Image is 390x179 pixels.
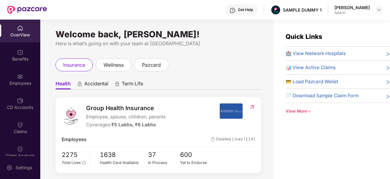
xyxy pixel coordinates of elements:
[7,6,47,14] img: New Pazcare Logo
[307,109,311,113] span: down
[286,50,346,57] span: 🏥 View Network Hospitals
[283,7,322,13] div: SAMPLE DUMMY 1
[229,7,236,13] img: svg+xml;base64,PHN2ZyBpZD0iSGVscC0zMngzMiIgeG1sbnM9Imh0dHA6Ly93d3cudzMub3JnLzIwMDAvc3ZnIiB3aWR0aD...
[17,98,23,104] img: svg+xml;base64,PHN2ZyBpZD0iQ0RfQWNjb3VudHMiIGRhdGEtbmFtZT0iQ0QgQWNjb3VudHMiIHhtbG5zPSJodHRwOi8vd3...
[286,92,359,99] span: 📄 Download Sample Claim Form
[286,78,338,85] span: 💳 Load Pazcard Wallet
[77,81,82,87] div: animation
[100,160,148,166] div: Health Card Available
[17,25,23,31] img: svg+xml;base64,PHN2ZyBpZD0iSG9tZSIgeG1sbnM9Imh0dHA6Ly93d3cudzMub3JnLzIwMDAvc3ZnIiB3aWR0aD0iMjAiIG...
[385,51,390,57] span: right
[211,136,255,143] span: Deleted Lives (114)
[86,121,166,129] div: Coverages:
[148,160,180,166] div: In Process
[286,108,390,114] div: View More
[17,49,23,55] img: svg+xml;base64,PHN2ZyBpZD0iQmVuZWZpdHMiIHhtbG5zPSJodHRwOi8vd3d3LnczLm9yZy8yMDAwL3N2ZyIgd2lkdGg9Ij...
[249,104,255,110] img: RedirectIcon
[63,61,85,69] span: insurance
[334,5,370,10] div: [PERSON_NAME]
[82,161,85,164] span: info-circle
[211,137,215,141] img: deleteIcon
[286,64,336,71] span: 📊 View Active Claims
[385,79,390,85] span: right
[86,103,166,113] span: Group Health Insurance
[271,6,280,14] img: Pazcare_Alternative_logo-01-01.png
[17,73,23,80] img: svg+xml;base64,PHN2ZyBpZD0iRW1wbG95ZWVzIiB4bWxucz0iaHR0cDovL3d3dy53My5vcmcvMjAwMC9zdmciIHdpZHRoPS...
[6,165,13,171] img: svg+xml;base64,PHN2ZyBpZD0iU2V0dGluZy0yMHgyMCIgeG1sbnM9Imh0dHA6Ly93d3cudzMub3JnLzIwMDAvc3ZnIiB3aW...
[114,81,120,87] div: animation
[84,80,108,89] span: Accidental
[100,150,148,160] span: 1638
[62,136,86,143] span: Employees
[148,150,180,160] span: 37
[62,107,80,125] img: logo
[180,160,212,166] div: Yet to Endorse
[385,65,390,71] span: right
[86,113,166,121] span: Employee, spouse, children, parents
[62,150,86,160] span: 2275
[180,150,212,160] span: 600
[238,7,253,12] div: Get Help
[56,80,71,89] span: Health
[111,122,156,128] span: ₹5 Lakhs, ₹6 Lakhs
[17,146,23,152] img: svg+xml;base64,PHN2ZyBpZD0iQ2xhaW0iIHhtbG5zPSJodHRwOi8vd3d3LnczLm9yZy8yMDAwL3N2ZyIgd2lkdGg9IjIwIi...
[103,61,124,69] span: wellness
[220,103,243,119] img: insurerIcon
[286,33,322,40] span: Quick Links
[122,80,143,89] span: Term Life
[334,10,370,15] div: Admin
[377,7,381,12] img: svg+xml;base64,PHN2ZyBpZD0iRHJvcGRvd24tMzJ4MzIiIHhtbG5zPSJodHRwOi8vd3d3LnczLm9yZy8yMDAwL3N2ZyIgd2...
[14,165,34,171] div: Settings
[56,40,261,47] div: Here is what’s going on with your team at [GEOGRAPHIC_DATA]
[17,122,23,128] img: svg+xml;base64,PHN2ZyBpZD0iQ2xhaW0iIHhtbG5zPSJodHRwOi8vd3d3LnczLm9yZy8yMDAwL3N2ZyIgd2lkdGg9IjIwIi...
[142,61,161,69] span: pazcard
[385,93,390,99] span: right
[56,32,261,37] div: Welcome back, [PERSON_NAME]!
[62,160,81,165] span: Total Lives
